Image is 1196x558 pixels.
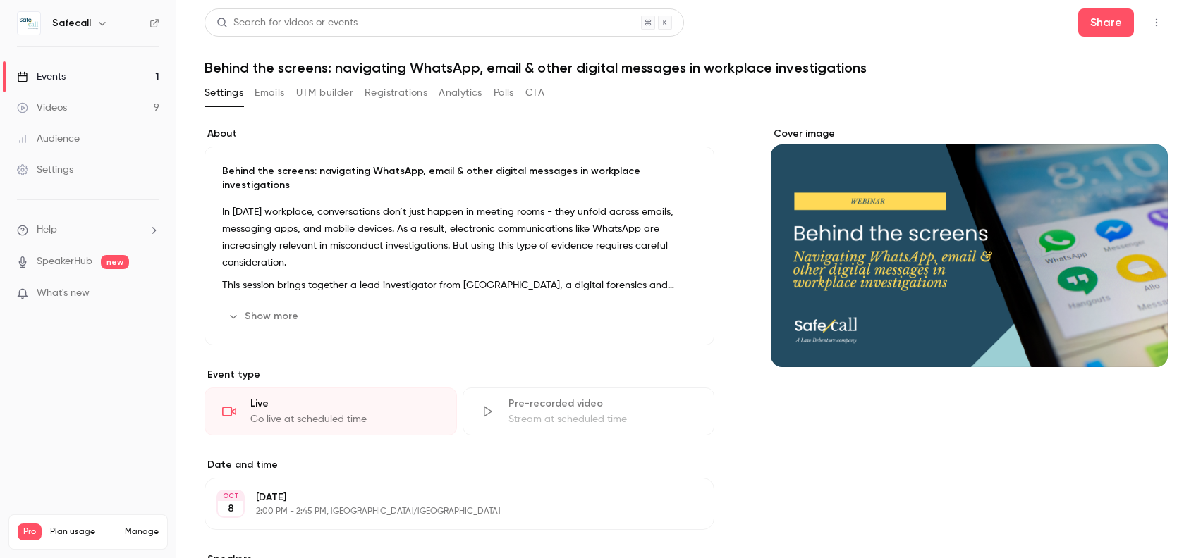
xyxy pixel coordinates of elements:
a: SpeakerHub [37,254,92,269]
p: In [DATE] workplace, conversations don’t just happen in meeting rooms - they unfold across emails... [222,204,697,271]
div: Live [250,397,439,411]
div: Pre-recorded videoStream at scheduled time [463,387,715,435]
li: help-dropdown-opener [17,223,159,237]
button: Show more [222,305,307,328]
button: Emails [255,82,284,104]
h1: Behind the screens: navigating WhatsApp, email & other digital messages in workplace investigations [205,59,1168,76]
p: 8 [228,502,234,516]
span: Help [37,223,57,237]
span: new [101,255,129,269]
div: Stream at scheduled time [508,412,697,426]
button: Settings [205,82,243,104]
section: Cover image [771,127,1168,367]
button: Share [1078,8,1134,37]
div: Videos [17,101,67,115]
iframe: Noticeable Trigger [142,287,159,300]
button: Registrations [365,82,427,104]
p: 2:00 PM - 2:45 PM, [GEOGRAPHIC_DATA]/[GEOGRAPHIC_DATA] [256,506,640,517]
div: Go live at scheduled time [250,412,439,426]
p: Behind the screens: navigating WhatsApp, email & other digital messages in workplace investigations [222,164,697,192]
span: Plan usage [50,526,116,538]
div: Settings [17,163,73,177]
div: Audience [17,132,80,146]
p: [DATE] [256,490,640,504]
h6: Safecall [52,16,91,30]
div: LiveGo live at scheduled time [205,387,457,435]
label: About [205,127,714,141]
button: UTM builder [296,82,353,104]
div: Search for videos or events [216,15,358,30]
img: Safecall [18,12,40,35]
p: Event type [205,368,714,382]
button: Analytics [439,82,482,104]
p: This session brings together a lead investigator from [GEOGRAPHIC_DATA], a digital forensics and ... [222,277,697,294]
div: OCT [218,491,243,501]
button: CTA [525,82,544,104]
div: Events [17,70,66,84]
a: Manage [125,526,159,538]
div: Pre-recorded video [508,397,697,411]
button: Polls [494,82,514,104]
span: Pro [18,523,42,540]
span: What's new [37,286,90,301]
label: Cover image [771,127,1168,141]
label: Date and time [205,458,714,472]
